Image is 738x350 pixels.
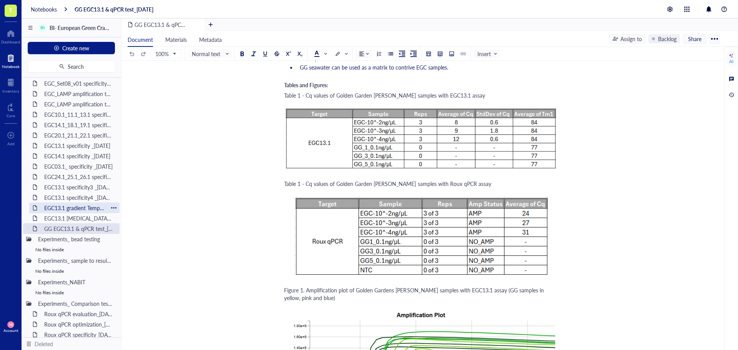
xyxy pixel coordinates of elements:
span: Tables and Figures: [284,81,328,89]
div: EGC14.1 specificity _[DATE] [41,151,116,161]
div: Backlog [658,35,676,43]
div: Add [7,141,15,146]
a: Dashboard [1,27,20,44]
span: Materials [165,36,187,43]
div: Experiments_ bead testing [35,234,116,244]
div: No files inside [23,266,120,277]
div: Roux qPCR evaluation_[DATE] [41,309,116,319]
div: Experiments_ Comparison testing [35,298,116,309]
div: BI [40,25,45,30]
div: EGC_Set08_v01 specificity3_27FEB25 [41,78,116,89]
a: GG EGC13.1 & qPCR test_[DATE] [75,6,153,13]
span: Share [688,35,701,42]
span: 100% [155,50,176,57]
span: Table 1 - Cq values of Golden Garden [PERSON_NAME] samples with Roux qPCR assay [284,180,491,187]
span: Normal text [192,50,229,57]
div: Dashboard [1,40,20,44]
span: Table 1 - Cq values of Golden Garden [PERSON_NAME] samples with EGC13.1 assay [284,91,485,99]
div: AI [729,58,733,65]
div: Experiments_ sample to result testing [35,255,116,266]
div: No files inside [23,244,120,255]
a: Notebook [2,52,20,69]
div: No files inside [23,287,120,298]
img: genemod-experiment-image [284,107,558,169]
span: BI- European Green Crab [PERSON_NAME] [50,24,153,32]
div: Experiments_NABIT [35,277,116,287]
div: Roux qPCR optimization_[DATE] [41,319,116,330]
span: Search [68,63,84,70]
div: Inventory [2,89,19,93]
div: Account [3,328,18,333]
div: GG EGC13.1 & qPCR test_[DATE] [41,223,116,234]
span: Document [128,36,153,43]
div: EGC13.1 specificity _[DATE] [41,140,116,151]
a: Inventory [2,76,19,93]
div: EGC10.1_11.1_13.1 specificity _[DATE] [41,109,116,120]
a: Core [7,101,15,118]
span: GG seawater can be used as a matrix to contrive EGC samples. [300,63,448,71]
div: EGC13.1 specificity4 _[DATE] [41,192,116,203]
span: Figure 1. Amplification plot of Golden Gardens [PERSON_NAME] samples with EGC13.1 assay (GG sampl... [284,286,545,302]
div: EGC14.1_18.1_19.1 specificity _[DATE] [41,119,116,130]
div: Deleted [35,340,53,348]
div: EGC24.1_25.1_26.1 specificity _[DATE] [41,171,116,182]
img: genemod-experiment-image [293,195,549,276]
div: Assign to [620,35,642,43]
div: Core [7,113,15,118]
div: EGC03.1_ specificity _[DATE] [41,161,116,172]
div: EGC_LAMP amplification test Sets17_23_19MAR25 [41,99,116,109]
button: Search [28,60,115,73]
div: EGC13.1 gradient Temp test_[DATE] [41,202,108,213]
a: Notebooks [31,6,57,13]
div: Roux qPCR specificity_[DATE] [41,329,116,340]
div: EGC13.1 [MEDICAL_DATA] test_[DATE] [41,213,116,224]
div: EGC13.1 specificity3 _[DATE] [41,182,116,192]
div: EGC20.1_21.1_22.1 specificity _[DATE] [41,130,116,141]
span: Metadata [199,36,222,43]
span: MB [9,323,12,326]
button: Share [683,34,706,43]
div: Notebook [2,64,20,69]
span: Create new [62,45,89,51]
div: EGC_LAMP amplification test Sets10_16_18MAR25 [41,88,116,99]
span: Insert [477,50,498,57]
button: Create new [28,42,115,54]
span: T [9,5,13,15]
